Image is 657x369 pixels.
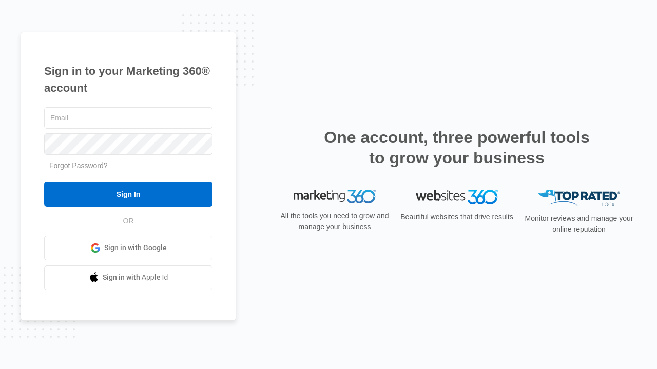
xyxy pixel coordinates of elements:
[44,63,212,96] h1: Sign in to your Marketing 360® account
[538,190,620,207] img: Top Rated Local
[399,212,514,222] p: Beautiful websites that drive results
[44,236,212,260] a: Sign in with Google
[44,107,212,129] input: Email
[104,242,167,253] span: Sign in with Google
[321,127,593,168] h2: One account, three powerful tools to grow your business
[116,216,141,227] span: OR
[277,211,392,232] p: All the tools you need to grow and manage your business
[44,182,212,207] input: Sign In
[49,161,108,170] a: Forgot Password?
[521,213,636,235] p: Monitor reviews and manage your online reputation
[416,190,498,204] img: Websites 360
[103,272,168,283] span: Sign in with Apple Id
[44,265,212,290] a: Sign in with Apple Id
[294,190,376,204] img: Marketing 360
